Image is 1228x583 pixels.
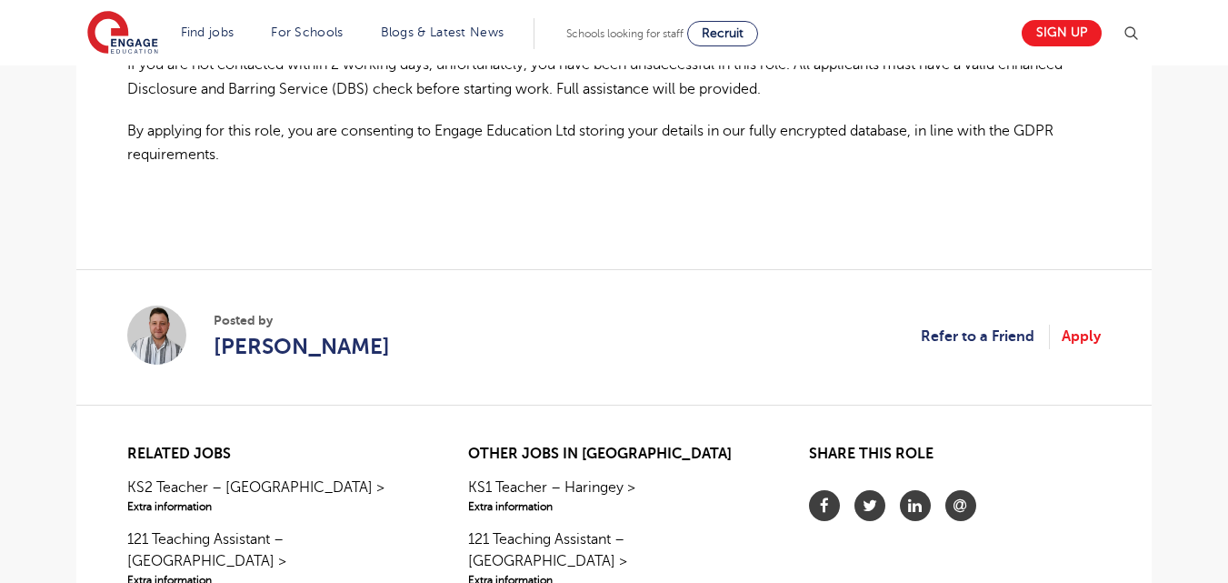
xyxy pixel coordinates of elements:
[127,498,419,515] span: Extra information
[702,26,744,40] span: Recruit
[468,498,760,515] span: Extra information
[1022,20,1102,46] a: Sign up
[127,53,1101,101] p: If you are not contacted within 2 working days, unfortunately, you have been unsuccessful in this...
[214,330,390,363] a: [PERSON_NAME]
[127,119,1101,167] p: By applying for this role, you are consenting to Engage Education Ltd storing your details in our...
[809,446,1101,472] h2: Share this role
[468,446,760,463] h2: Other jobs in [GEOGRAPHIC_DATA]
[1062,325,1101,348] a: Apply
[468,477,760,515] a: KS1 Teacher – Haringey >Extra information
[127,185,1101,208] p: ​​​​​​​
[127,227,1101,251] p: ​​​​​​​
[381,25,504,39] a: Blogs & Latest News
[566,27,684,40] span: Schools looking for staff
[271,25,343,39] a: For Schools
[921,325,1050,348] a: Refer to a Friend
[87,11,158,56] img: Engage Education
[214,311,390,330] span: Posted by
[687,21,758,46] a: Recruit
[127,446,419,463] h2: Related jobs
[127,477,419,515] a: KS2 Teacher – [GEOGRAPHIC_DATA] >Extra information
[181,25,235,39] a: Find jobs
